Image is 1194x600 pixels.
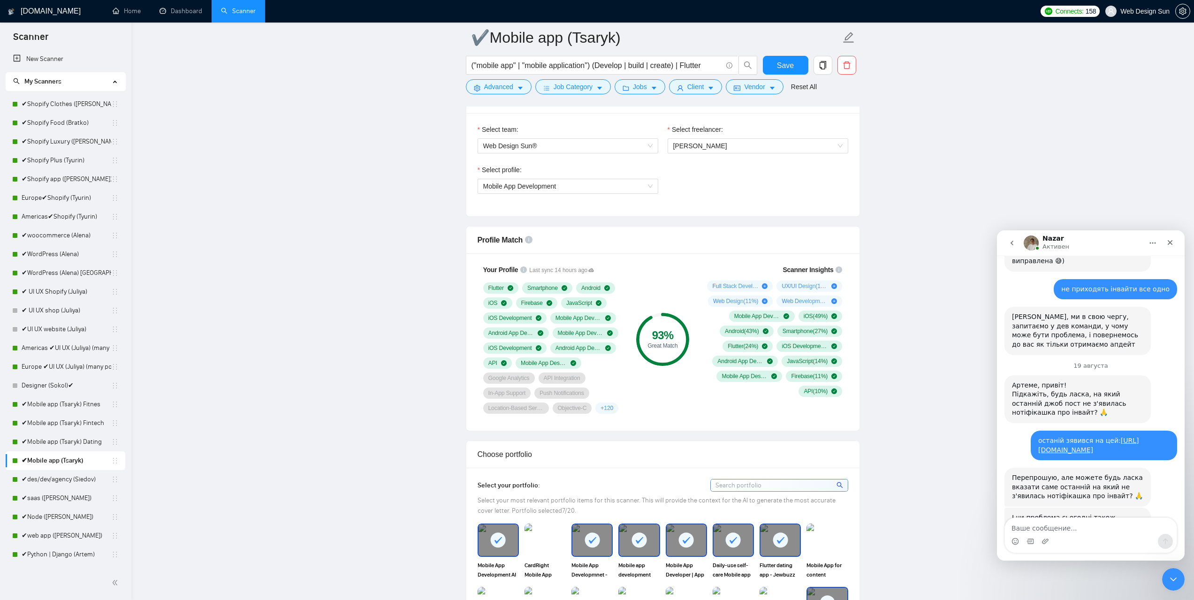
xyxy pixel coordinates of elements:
[520,266,527,273] span: info-circle
[547,300,552,306] span: check-circle
[160,7,202,15] a: dashboardDashboard
[554,82,593,92] span: Job Category
[111,438,119,446] span: holder
[478,496,836,515] span: Select your most relevant portfolio items for this scanner. This will provide the context for the...
[6,170,125,189] li: ✔Shopify app (Tyurin)
[1086,6,1096,16] span: 158
[804,312,828,320] span: iOS ( 49 %)
[791,82,817,92] a: Reset All
[669,79,722,94] button: userClientcaret-down
[596,84,603,91] span: caret-down
[837,56,856,75] button: delete
[6,264,125,282] li: ✔WordPress (Alena) Europe
[555,314,601,322] span: Mobile App Development
[6,245,125,264] li: ✔WordPress (Alena)
[22,170,111,189] a: ✔Shopify app ([PERSON_NAME])
[544,374,580,382] span: API Integration
[6,226,125,245] li: ✔woocommerce (Alena)
[6,376,125,395] li: Designer (Sokol)✔
[111,251,119,258] span: holder
[508,285,513,291] span: check-circle
[1055,6,1083,16] span: Connects:
[783,266,833,273] span: Scanner Insights
[762,283,768,289] span: plus-circle
[601,404,613,412] span: + 120
[566,299,592,307] span: JavaScript
[22,451,111,470] a: ✔Mobile app (Tsaryk)
[521,299,543,307] span: Firebase
[471,26,841,49] input: Scanner name...
[6,301,125,320] li: ✔ UI UX shop (Juliya)
[538,330,543,336] span: check-circle
[763,56,808,75] button: Save
[738,56,757,75] button: search
[677,84,684,91] span: user
[831,283,837,289] span: plus-circle
[22,132,111,151] a: ✔Shopify Luxury ([PERSON_NAME])
[6,189,125,207] li: Europe✔Shopify (Tyurin)
[6,357,125,376] li: Europe ✔UI UX (Juliya) (many posts)
[726,62,732,68] span: info-circle
[762,298,768,304] span: plus-circle
[782,282,828,290] span: UX/UI Design ( 11 %)
[806,524,848,556] img: portfolio thumbnail image
[831,358,837,364] span: check-circle
[111,476,119,483] span: holder
[13,50,118,68] a: New Scanner
[570,360,576,366] span: check-circle
[673,142,727,150] span: [PERSON_NAME]
[22,207,111,226] a: Americas✔Shopify (Tyurin)
[22,470,111,489] a: ✔des/dev/agency (Siedov)
[734,84,740,91] span: idcard
[6,489,125,508] li: ✔saas (Pavel)
[22,95,111,114] a: ✔Shopify Clothes ([PERSON_NAME])
[22,508,111,526] a: ✔Node ([PERSON_NAME])
[6,433,125,451] li: ✔Mobile app (Tsaryk) Dating
[744,82,765,92] span: Vendor
[111,457,119,464] span: holder
[783,327,828,335] span: Smartphone ( 27 %)
[6,151,125,170] li: ✔Shopify Plus (Tyurin)
[111,138,119,145] span: holder
[488,344,532,352] span: iOS Development
[488,389,526,397] span: In-App Support
[726,79,783,94] button: idcardVendorcaret-down
[6,470,125,489] li: ✔des/dev/agency (Siedov)
[13,77,61,85] span: My Scanners
[540,389,584,397] span: Push Notifications
[762,343,768,349] span: check-circle
[111,213,119,220] span: holder
[6,508,125,526] li: ✔Node (Pavel)
[6,395,125,414] li: ✔Mobile app (Tsaryk) Fitnes
[1162,568,1185,591] iframe: To enrich screen reader interactions, please activate Accessibility in Grammarly extension settings
[604,285,610,291] span: check-circle
[22,433,111,451] a: ✔Mobile app (Tsaryk) Dating
[22,301,111,320] a: ✔ UI UX shop (Juliya)
[636,330,689,341] div: 93 %
[836,266,842,273] span: info-circle
[543,84,550,91] span: bars
[536,345,541,351] span: check-circle
[1175,8,1190,15] a: setting
[6,132,125,151] li: ✔Shopify Luxury (Igor S.)
[6,564,125,583] li: ✔laravel | vue | react (Pavel)
[111,401,119,408] span: holder
[111,551,119,558] span: holder
[221,7,256,15] a: searchScanner
[782,342,828,350] span: iOS Development ( 18 %)
[501,360,507,366] span: check-circle
[651,84,657,91] span: caret-down
[787,357,828,365] span: JavaScript ( 14 %)
[831,388,837,394] span: check-circle
[1108,8,1114,15] span: user
[536,315,541,321] span: check-circle
[113,7,141,15] a: homeHome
